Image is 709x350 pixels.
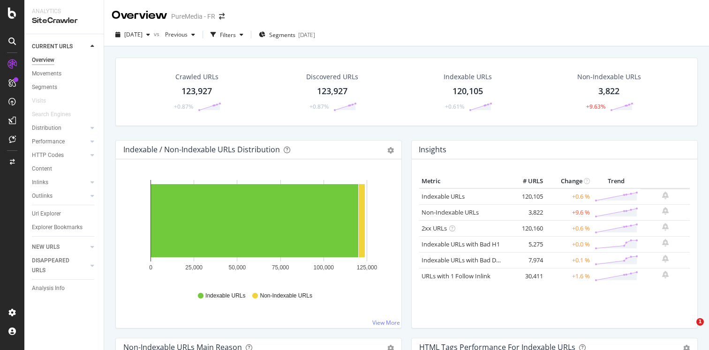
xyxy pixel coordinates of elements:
a: Url Explorer [32,209,97,219]
td: 5,275 [508,236,545,252]
div: 3,822 [598,85,619,97]
div: Movements [32,69,61,79]
a: Performance [32,137,88,147]
h4: Insights [419,143,446,156]
span: Previous [161,30,188,38]
a: Analysis Info [32,283,97,293]
div: NEW URLS [32,242,60,252]
a: 2xx URLs [422,224,447,232]
text: 25,000 [185,264,203,271]
button: Segments[DATE] [255,27,319,42]
div: bell-plus [662,239,669,246]
span: Segments [269,31,295,39]
span: Indexable URLs [205,292,245,300]
div: 123,927 [181,85,212,97]
td: +0.0 % [545,236,592,252]
div: +0.87% [174,103,193,111]
div: Visits [32,96,46,106]
a: Distribution [32,123,88,133]
span: Non-Indexable URLs [260,292,312,300]
div: Inlinks [32,178,48,187]
td: +0.1 % [545,252,592,268]
a: URLs with 1 Follow Inlink [422,272,490,280]
span: 1 [696,318,704,326]
th: Metric [419,174,508,188]
div: Overview [32,55,54,65]
div: SiteCrawler [32,15,96,26]
td: +0.6 % [545,188,592,205]
div: Analytics [32,7,96,15]
a: Search Engines [32,110,80,119]
th: # URLS [508,174,545,188]
td: 3,822 [508,204,545,220]
td: 7,974 [508,252,545,268]
div: Outlinks [32,191,53,201]
span: 2025 Sep. 29th [124,30,143,38]
text: 100,000 [314,264,334,271]
button: Previous [161,27,199,42]
button: Filters [207,27,247,42]
div: Discovered URLs [306,72,358,82]
td: +0.6 % [545,220,592,236]
div: bell-plus [662,192,669,199]
div: Url Explorer [32,209,61,219]
a: CURRENT URLS [32,42,88,52]
a: Movements [32,69,97,79]
a: Indexable URLs with Bad Description [422,256,524,264]
div: Analysis Info [32,283,65,293]
th: Change [545,174,592,188]
div: Crawled URLs [175,72,219,82]
a: Segments [32,82,97,92]
a: Non-Indexable URLs [422,208,479,216]
td: +9.6 % [545,204,592,220]
td: 120,160 [508,220,545,236]
div: bell-plus [662,207,669,215]
a: Content [32,164,97,174]
div: +0.61% [445,103,464,111]
div: HTTP Codes [32,150,64,160]
div: Explorer Bookmarks [32,223,83,232]
div: Non-Indexable URLs [577,72,641,82]
iframe: Intercom live chat [677,318,700,341]
div: bell-plus [662,255,669,262]
div: Indexable / Non-Indexable URLs Distribution [123,145,280,154]
a: Outlinks [32,191,88,201]
td: +1.6 % [545,268,592,284]
div: +0.87% [309,103,329,111]
td: 30,411 [508,268,545,284]
div: Content [32,164,52,174]
div: +9.63% [586,103,605,111]
a: Indexable URLs with Bad H1 [422,240,500,248]
div: PureMedia - FR [171,12,215,21]
div: bell-plus [662,223,669,231]
text: 75,000 [272,264,289,271]
div: Overview [112,7,167,23]
a: Overview [32,55,97,65]
div: Filters [220,31,236,39]
svg: A chart. [123,174,394,283]
text: 50,000 [229,264,246,271]
a: DISAPPEARED URLS [32,256,88,276]
th: Trend [592,174,641,188]
div: Search Engines [32,110,71,119]
div: [DATE] [298,31,315,39]
div: Indexable URLs [444,72,492,82]
td: 120,105 [508,188,545,205]
a: View More [372,319,400,327]
div: arrow-right-arrow-left [219,13,225,20]
div: Performance [32,137,65,147]
div: bell-plus [662,271,669,278]
span: vs [154,30,161,38]
a: NEW URLS [32,242,88,252]
a: Visits [32,96,55,106]
a: Explorer Bookmarks [32,223,97,232]
button: [DATE] [112,27,154,42]
div: gear [387,147,394,154]
text: 125,000 [357,264,377,271]
a: HTTP Codes [32,150,88,160]
div: DISAPPEARED URLS [32,256,79,276]
text: 0 [149,264,152,271]
div: 120,105 [453,85,483,97]
div: 123,927 [317,85,347,97]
